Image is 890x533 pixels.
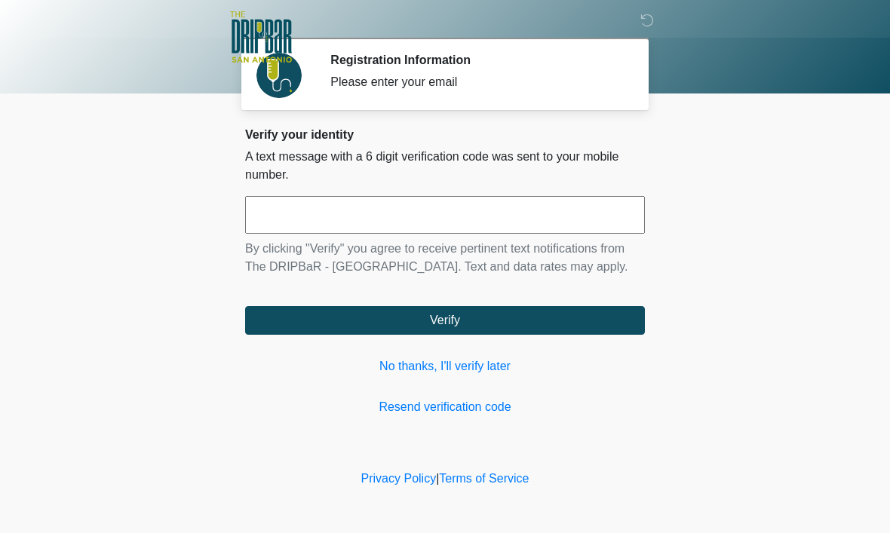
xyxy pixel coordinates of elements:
a: No thanks, I'll verify later [245,357,645,375]
h2: Verify your identity [245,127,645,142]
a: Resend verification code [245,398,645,416]
a: Privacy Policy [361,472,437,485]
p: A text message with a 6 digit verification code was sent to your mobile number. [245,148,645,184]
img: The DRIPBaR - San Antonio Fossil Creek Logo [230,11,292,64]
div: Please enter your email [330,73,622,91]
a: | [436,472,439,485]
p: By clicking "Verify" you agree to receive pertinent text notifications from The DRIPBaR - [GEOGRA... [245,240,645,276]
button: Verify [245,306,645,335]
a: Terms of Service [439,472,529,485]
img: Agent Avatar [256,53,302,98]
